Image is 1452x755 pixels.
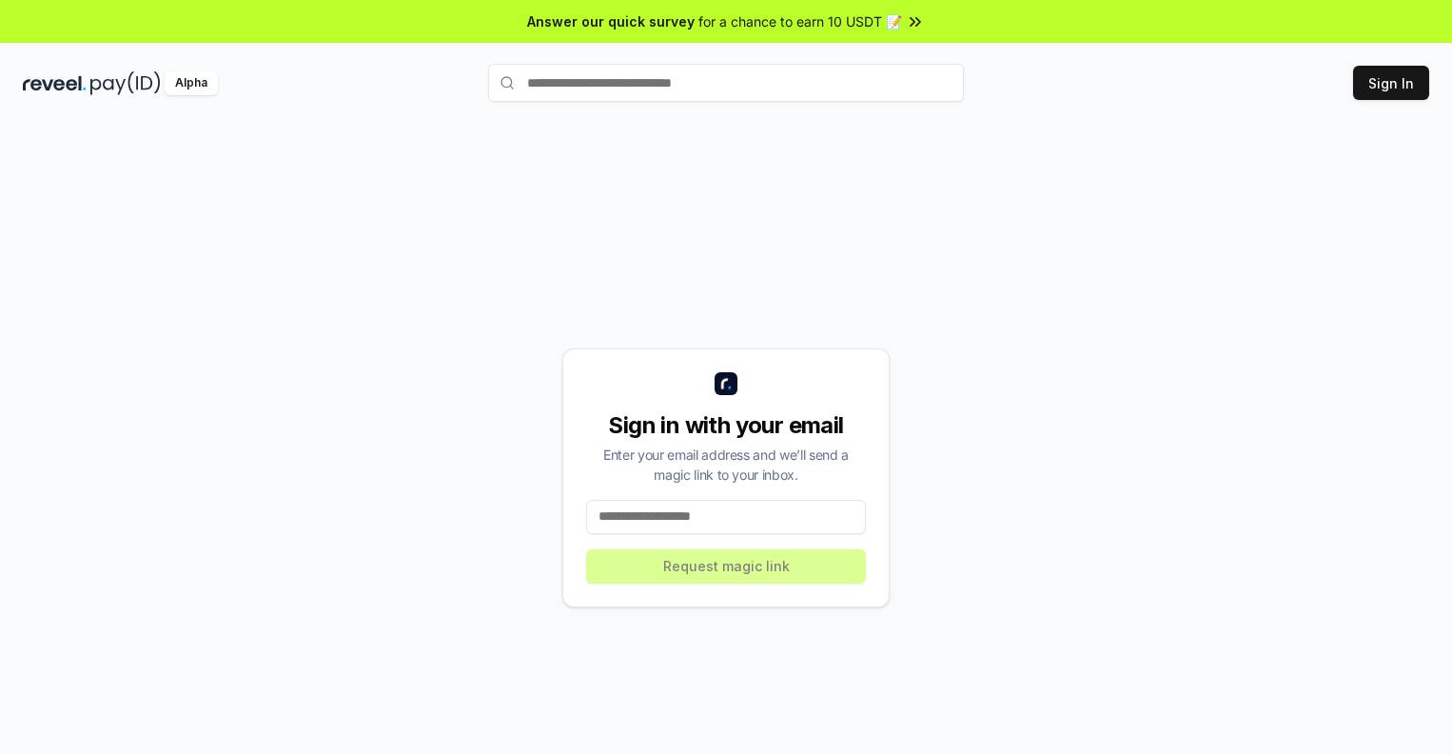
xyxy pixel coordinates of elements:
[698,11,902,31] span: for a chance to earn 10 USDT 📝
[586,445,866,485] div: Enter your email address and we’ll send a magic link to your inbox.
[90,71,161,95] img: pay_id
[586,410,866,441] div: Sign in with your email
[23,71,87,95] img: reveel_dark
[527,11,695,31] span: Answer our quick survey
[1353,66,1429,100] button: Sign In
[165,71,218,95] div: Alpha
[715,372,737,395] img: logo_small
